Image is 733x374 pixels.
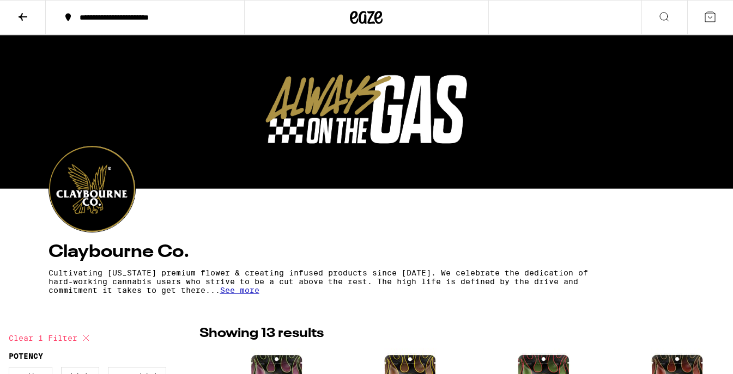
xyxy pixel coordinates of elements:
[9,352,43,360] legend: Potency
[9,324,93,352] button: Clear 1 filter
[199,324,324,343] p: Showing 13 results
[49,146,135,232] img: Claybourne Co. logo
[49,243,685,261] h4: Claybourne Co.
[49,268,589,295] p: Cultivating [US_STATE] premium flower & creating infused products since [DATE]. We celebrate the ...
[220,286,259,295] span: See more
